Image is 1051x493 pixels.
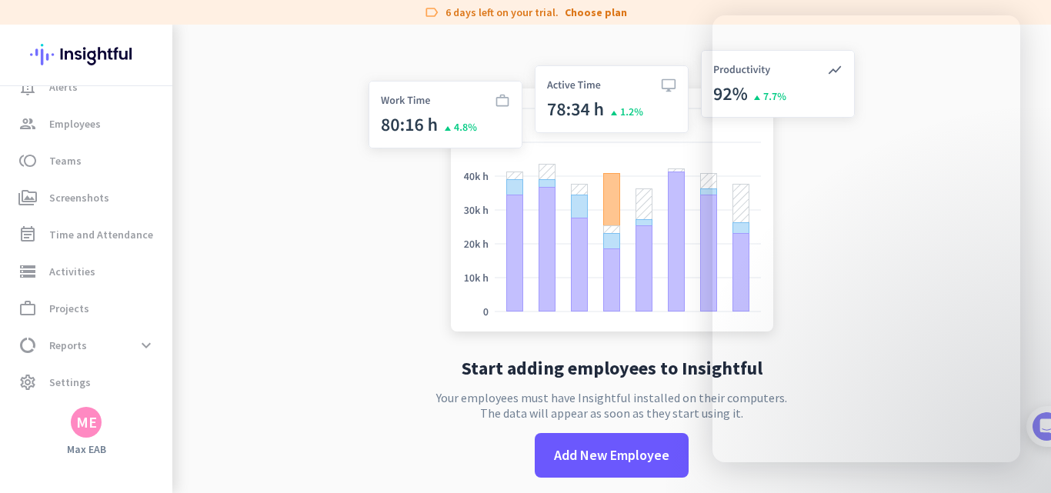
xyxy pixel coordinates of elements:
i: group [18,115,37,133]
a: groupEmployees [3,105,172,142]
a: notification_importantAlerts [3,68,172,105]
a: data_usageReportsexpand_more [3,327,172,364]
i: toll [18,152,37,170]
span: Settings [49,373,91,391]
span: Projects [49,299,89,318]
i: storage [18,262,37,281]
i: notification_important [18,78,37,96]
div: ME [76,415,97,430]
span: Activities [49,262,95,281]
img: no-search-results [357,41,866,347]
i: label [424,5,439,20]
i: data_usage [18,336,37,355]
span: Reports [49,336,87,355]
button: Add New Employee [535,433,689,478]
button: expand_more [132,331,160,359]
i: event_note [18,225,37,244]
a: tollTeams [3,142,172,179]
i: work_outline [18,299,37,318]
i: settings [18,373,37,391]
h2: Start adding employees to Insightful [462,359,762,378]
i: perm_media [18,188,37,207]
a: settingsSettings [3,364,172,401]
img: Insightful logo [30,25,142,85]
a: event_noteTime and Attendance [3,216,172,253]
span: Alerts [49,78,78,96]
span: Screenshots [49,188,109,207]
span: Teams [49,152,82,170]
iframe: Intercom live chat [712,15,1020,462]
span: Add New Employee [554,445,669,465]
span: Time and Attendance [49,225,153,244]
span: Employees [49,115,101,133]
a: storageActivities [3,253,172,290]
p: Your employees must have Insightful installed on their computers. The data will appear as soon as... [436,390,787,421]
a: Choose plan [565,5,627,20]
a: work_outlineProjects [3,290,172,327]
a: perm_mediaScreenshots [3,179,172,216]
